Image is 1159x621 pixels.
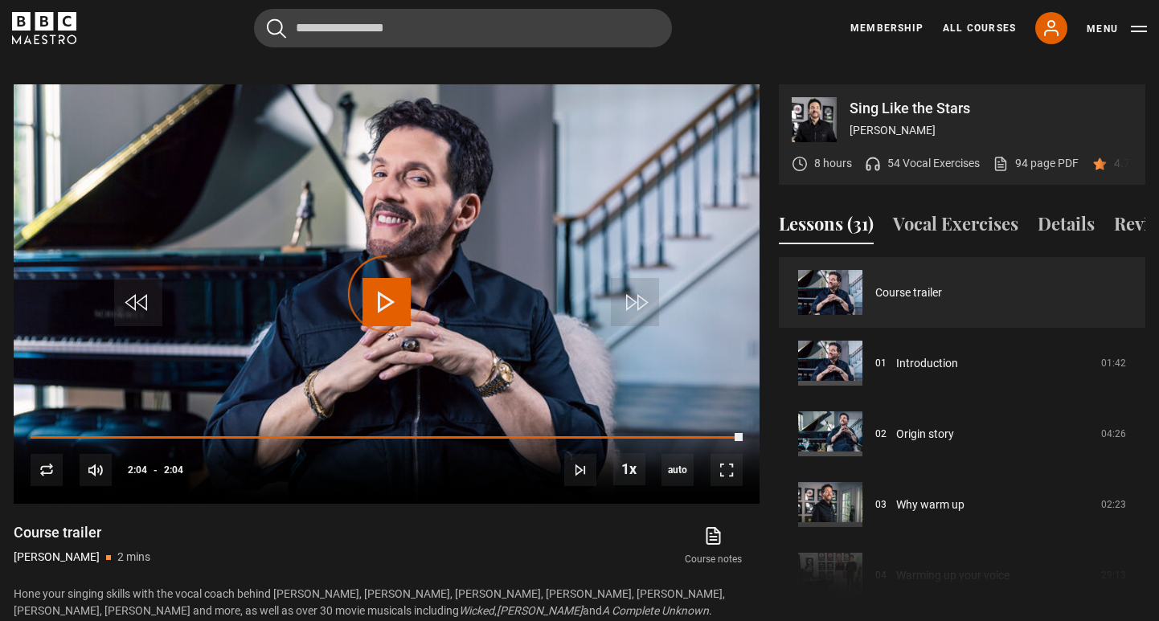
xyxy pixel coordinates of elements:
[711,454,743,486] button: Fullscreen
[564,454,596,486] button: Next Lesson
[164,456,183,484] span: 2:04
[661,454,694,486] span: auto
[850,21,924,35] a: Membership
[893,210,1018,244] button: Vocal Exercises
[31,436,743,439] div: Progress Bar
[14,84,760,504] video-js: Video Player
[12,12,76,44] svg: BBC Maestro
[850,122,1132,139] p: [PERSON_NAME]
[267,18,286,39] button: Submit the search query
[459,604,494,617] i: Wicked
[14,586,760,619] p: Hone your singing skills with the vocal coach behind [PERSON_NAME], [PERSON_NAME], [PERSON_NAME],...
[117,549,150,566] p: 2 mins
[154,464,158,476] span: -
[993,155,1079,172] a: 94 page PDF
[1087,21,1147,37] button: Toggle navigation
[850,101,1132,116] p: Sing Like the Stars
[14,523,150,542] h1: Course trailer
[613,453,645,485] button: Playback Rate
[943,21,1016,35] a: All Courses
[896,496,964,513] a: Why warm up
[896,355,958,372] a: Introduction
[602,604,709,617] i: A Complete Unknown
[887,155,980,172] p: 54 Vocal Exercises
[497,604,583,617] i: [PERSON_NAME]
[31,454,63,486] button: Replay
[128,456,147,484] span: 2:04
[896,426,954,443] a: Origin story
[14,549,100,566] p: [PERSON_NAME]
[875,284,942,301] a: Course trailer
[779,210,874,244] button: Lessons (31)
[254,9,672,47] input: Search
[814,155,852,172] p: 8 hours
[80,454,112,486] button: Mute
[1038,210,1095,244] button: Details
[668,523,760,570] a: Course notes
